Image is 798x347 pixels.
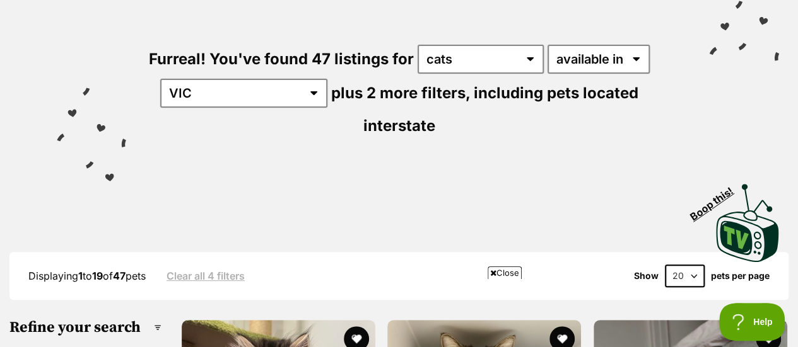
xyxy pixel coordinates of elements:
[363,84,638,135] span: including pets located interstate
[488,266,522,279] span: Close
[716,173,779,265] a: Boop this!
[634,271,659,281] span: Show
[331,84,470,102] span: plus 2 more filters,
[149,50,414,68] span: Furreal! You've found 47 listings for
[719,303,785,341] iframe: Help Scout Beacon - Open
[9,319,161,336] h3: Refine your search
[716,184,779,262] img: PetRescue TV logo
[113,270,126,282] strong: 47
[167,270,245,282] a: Clear all 4 filters
[92,270,103,282] strong: 19
[78,270,83,282] strong: 1
[711,271,770,281] label: pets per page
[28,270,146,282] span: Displaying to of pets
[688,177,746,222] span: Boop this!
[93,284,705,341] iframe: Advertisement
